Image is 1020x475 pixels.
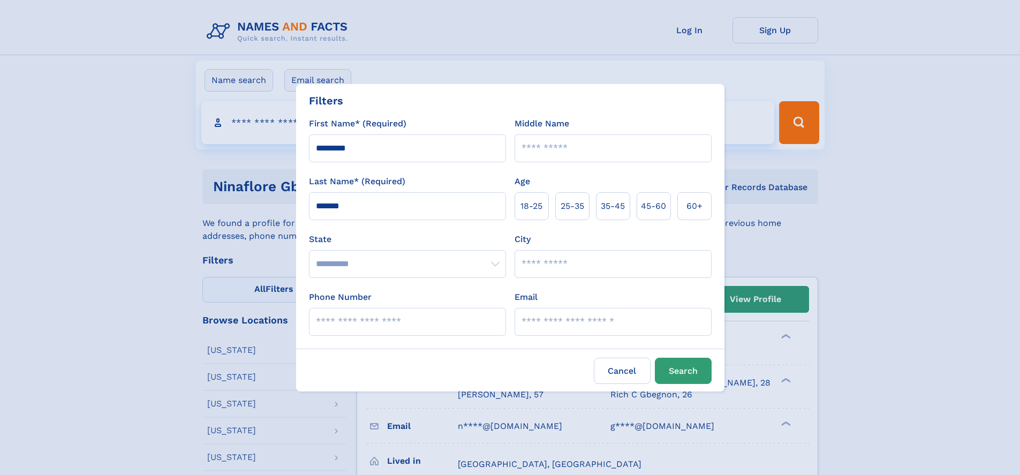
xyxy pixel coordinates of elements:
[641,200,666,213] span: 45‑60
[309,117,406,130] label: First Name* (Required)
[309,175,405,188] label: Last Name* (Required)
[594,358,651,384] label: Cancel
[515,291,538,304] label: Email
[655,358,712,384] button: Search
[601,200,625,213] span: 35‑45
[520,200,542,213] span: 18‑25
[515,175,530,188] label: Age
[686,200,702,213] span: 60+
[309,291,372,304] label: Phone Number
[309,93,343,109] div: Filters
[515,233,531,246] label: City
[561,200,584,213] span: 25‑35
[309,233,506,246] label: State
[515,117,569,130] label: Middle Name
